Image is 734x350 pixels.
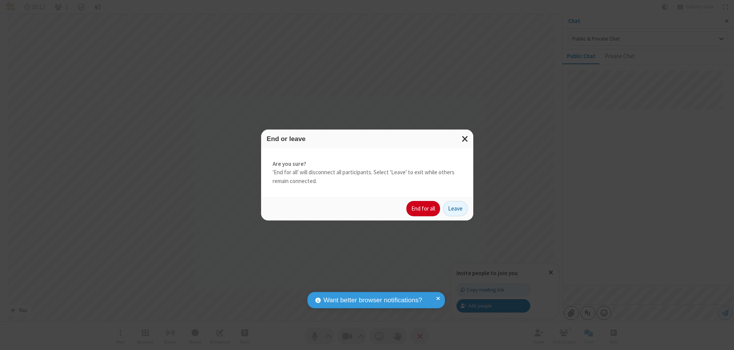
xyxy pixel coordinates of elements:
strong: Are you sure? [273,160,462,169]
button: Leave [443,201,468,216]
button: End for all [406,201,440,216]
span: Want better browser notifications? [323,295,422,305]
button: Close modal [457,130,473,148]
div: 'End for all' will disconnect all participants. Select 'Leave' to exit while others remain connec... [261,148,473,197]
h3: End or leave [267,135,468,143]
